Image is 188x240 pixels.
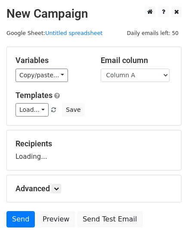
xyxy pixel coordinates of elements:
span: Daily emails left: 50 [124,28,182,38]
h5: Variables [15,56,88,65]
h5: Email column [101,56,173,65]
a: Untitled spreadsheet [45,30,102,36]
small: Google Sheet: [6,30,103,36]
a: Load... [15,103,49,117]
a: Daily emails left: 50 [124,30,182,36]
a: Send Test Email [77,211,142,227]
a: Preview [37,211,75,227]
h2: New Campaign [6,6,182,21]
button: Save [62,103,84,117]
h5: Advanced [15,184,173,193]
h5: Recipients [15,139,173,148]
a: Send [6,211,35,227]
div: Loading... [15,139,173,161]
a: Templates [15,91,52,100]
a: Copy/paste... [15,69,68,82]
